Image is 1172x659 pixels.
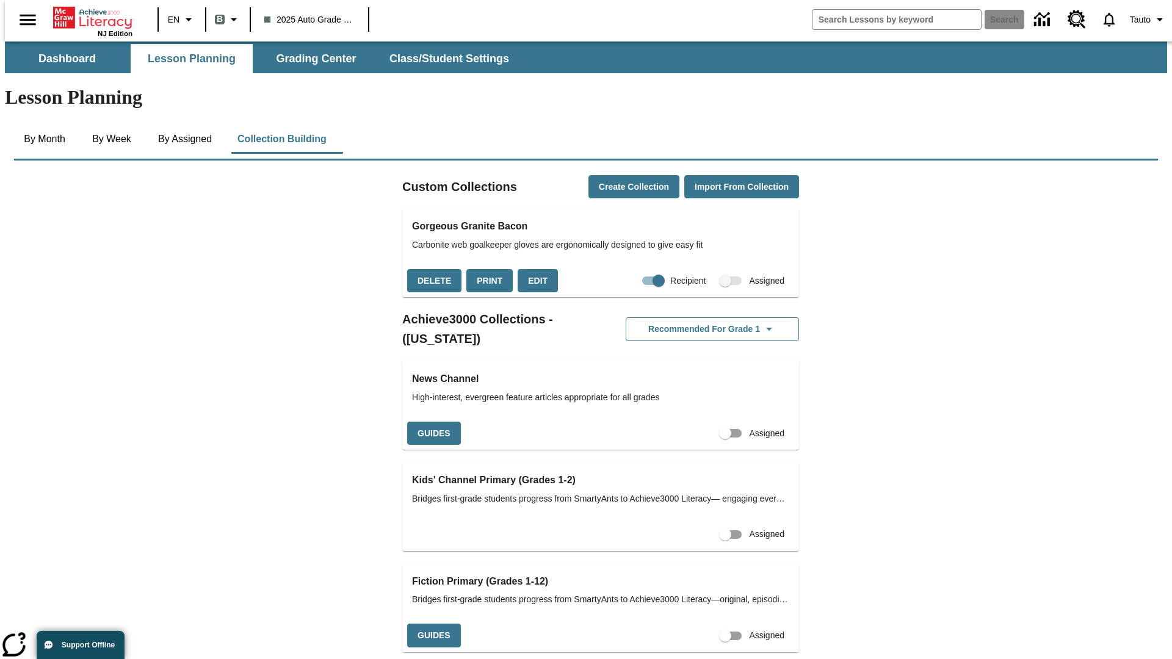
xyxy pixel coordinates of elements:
button: Guides [407,422,461,445]
span: Assigned [749,275,784,287]
span: Carbonite web goalkeeper gloves are ergonomically designed to give easy fit [412,239,789,251]
input: search field [812,10,981,29]
div: SubNavbar [5,41,1167,73]
button: By Assigned [148,124,222,154]
h3: Kids' Channel Primary (Grades 1-2) [412,472,789,489]
span: B [217,12,223,27]
a: Notifications [1093,4,1125,35]
button: Dashboard [6,44,128,73]
span: Tauto [1130,13,1151,26]
h2: Achieve3000 Collections - ([US_STATE]) [402,309,601,348]
span: Assigned [749,528,784,541]
div: SubNavbar [5,44,520,73]
span: EN [168,13,179,26]
button: Class/Student Settings [380,44,519,73]
h3: Fiction Primary (Grades 1-12) [412,573,789,590]
span: Dashboard [38,52,96,66]
button: Grading Center [255,44,377,73]
button: Open side menu [10,2,46,38]
button: Support Offline [37,631,125,659]
a: Home [53,5,132,30]
span: Bridges first-grade students progress from SmartyAnts to Achieve3000 Literacy—original, episodic ... [412,593,789,606]
h3: Gorgeous Granite Bacon [412,218,789,235]
h3: News Channel [412,370,789,387]
button: Create Collection [588,175,679,199]
button: Edit [518,269,558,293]
span: Class/Student Settings [389,52,509,66]
span: High-interest, evergreen feature articles appropriate for all grades [412,391,789,404]
div: Home [53,4,132,37]
button: Language: EN, Select a language [162,9,201,31]
h1: Lesson Planning [5,86,1167,109]
button: Profile/Settings [1125,9,1172,31]
span: Assigned [749,427,784,440]
button: Recommended for Grade 1 [626,317,799,341]
span: Support Offline [62,641,115,649]
a: Data Center [1027,3,1060,37]
button: Print, will open in a new window [466,269,513,293]
a: Resource Center, Will open in new tab [1060,3,1093,36]
span: Recipient [670,275,706,287]
button: Boost Class color is gray green. Change class color [210,9,246,31]
span: Assigned [749,629,784,642]
button: Delete [407,269,461,293]
button: Lesson Planning [131,44,253,73]
span: NJ Edition [98,30,132,37]
button: Guides [407,624,461,647]
button: By Month [14,124,75,154]
span: Lesson Planning [148,52,236,66]
span: 2025 Auto Grade 1 B [264,13,355,26]
span: Grading Center [276,52,356,66]
button: By Week [81,124,142,154]
h2: Custom Collections [402,177,517,196]
span: Bridges first-grade students progress from SmartyAnts to Achieve3000 Literacy— engaging evergreen... [412,492,789,505]
button: Import from Collection [684,175,799,199]
button: Collection Building [228,124,336,154]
